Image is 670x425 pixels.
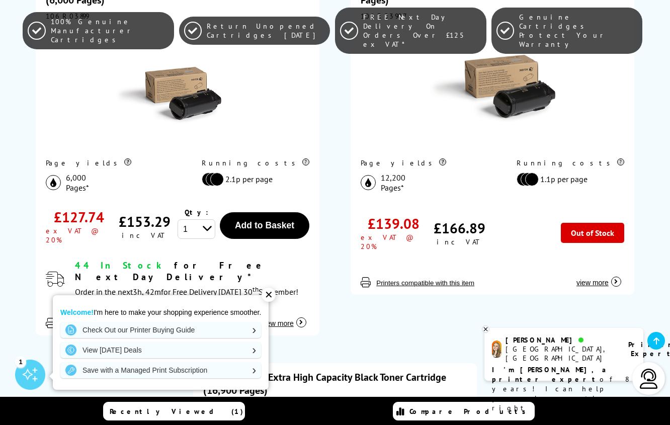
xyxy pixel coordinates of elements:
div: [PERSON_NAME] [506,335,616,345]
span: 100% Genuine Manufacturer Cartridges [51,17,169,44]
div: ✕ [262,288,276,302]
button: view more [573,268,624,287]
span: view more [262,319,294,327]
img: user-headset-light.svg [639,369,659,389]
div: Out of Stock [561,223,624,243]
strong: Welcome! [60,308,94,316]
div: 1 [15,356,26,367]
div: Running costs [517,158,624,167]
a: Compare Products [393,402,535,420]
span: 6,000 Pages* [66,173,89,193]
a: Recently Viewed (1) [103,402,245,420]
button: Printers compatible with this item [373,279,477,287]
div: ex VAT @ 20% [46,226,112,244]
span: 44 In Stock [75,260,165,271]
span: FREE Next Day Delivery On Orders Over £125 ex VAT* [363,13,481,49]
div: £139.08 [368,214,420,233]
div: £166.89 [434,219,485,237]
a: Genuine Xerox Extra High Capacity Black Toner Cartridge (16,900 Pages) [203,371,446,397]
img: black_icon.svg [361,175,376,190]
span: 3h, 42m [133,287,161,297]
img: amy-livechat.png [492,341,501,358]
button: Add to Basket [220,212,309,239]
span: Qty: [185,208,208,217]
div: modal_delivery [75,260,309,299]
div: Page yields [361,158,446,167]
span: Return Unopened Cartridges [DATE] [207,22,325,40]
span: Genuine Cartridges Protect Your Warranty [519,13,637,49]
div: inc VAT [122,231,168,240]
div: £153.29 [119,212,171,231]
span: Recently Viewed (1) [110,407,243,416]
img: black_icon.svg [46,175,61,190]
p: I'm here to make your shopping experience smoother. [60,308,261,317]
span: for Free Next Day Delivery* [75,260,266,283]
a: Check Out our Printer Buying Guide [60,322,261,338]
div: Running costs [202,158,309,167]
b: I'm [PERSON_NAME], a printer expert [492,365,609,384]
a: View [DATE] Deals [60,342,261,358]
li: 1.1p per page [517,173,619,186]
div: [GEOGRAPHIC_DATA], [GEOGRAPHIC_DATA] [506,345,616,363]
li: 2.1p per page [202,173,304,186]
button: view more [259,309,309,328]
sup: th [253,285,259,294]
a: Save with a Managed Print Subscription [60,362,261,378]
img: Xerox Standard Capacity Black Toner Cartridge (6,000 Pages) [115,26,240,151]
span: Compare Products [409,407,531,416]
span: Order in the next for Free Delivery [DATE] 30 September! [75,287,298,297]
img: Xerox High Capacity Black Toner Cartridge (12,200 Pages) [430,26,555,151]
span: Add to Basket [235,220,294,230]
p: of 8 years! I can help you choose the right product [492,365,636,413]
div: Page yields [46,158,131,167]
span: 12,200 Pages* [381,173,405,193]
span: view more [576,279,609,287]
div: ex VAT @ 20% [361,233,427,251]
div: £127.74 [54,208,104,226]
div: inc VAT [437,237,482,246]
